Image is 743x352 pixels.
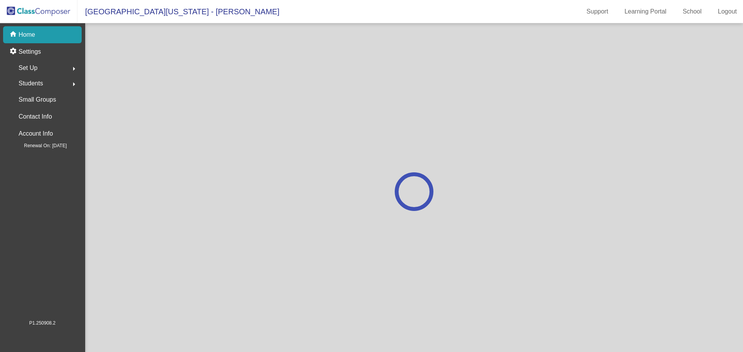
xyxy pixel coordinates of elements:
a: School [676,5,708,18]
p: Small Groups [19,94,56,105]
mat-icon: home [9,30,19,39]
span: [GEOGRAPHIC_DATA][US_STATE] - [PERSON_NAME] [77,5,279,18]
p: Contact Info [19,111,52,122]
a: Support [580,5,615,18]
p: Settings [19,47,41,56]
mat-icon: arrow_right [69,64,79,73]
span: Students [19,78,43,89]
p: Home [19,30,35,39]
span: Set Up [19,63,38,73]
a: Learning Portal [618,5,673,18]
mat-icon: arrow_right [69,80,79,89]
p: Account Info [19,128,53,139]
a: Logout [712,5,743,18]
span: Renewal On: [DATE] [12,142,67,149]
mat-icon: settings [9,47,19,56]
